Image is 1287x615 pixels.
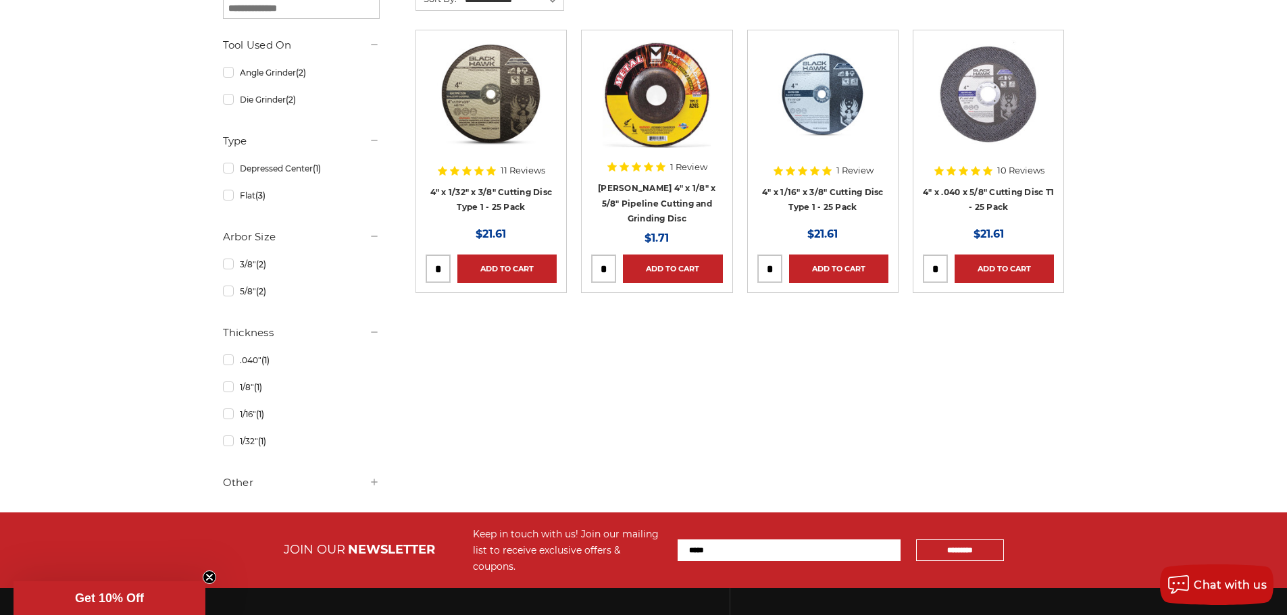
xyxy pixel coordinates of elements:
img: 4 inch cut off wheel for angle grinder [934,40,1042,148]
button: Close teaser [203,570,216,584]
div: Keep in touch with us! Join our mailing list to receive exclusive offers & coupons. [473,526,664,574]
a: 4 inch cut off wheel for angle grinder [923,40,1054,171]
a: Add to Cart [457,255,557,283]
span: Get 10% Off [75,591,144,605]
a: 5/8" [223,279,380,303]
img: 4" x 1/16" x 3/8" Cutting Disc [769,40,877,148]
a: 3/8" [223,252,380,276]
a: .040" [223,348,380,372]
a: Depressed Center [223,157,380,180]
span: (2) [256,286,266,296]
span: 11 Reviews [501,166,545,175]
span: 1 Review [670,163,707,171]
a: 4" x 1/32" x 3/8" Cutting Disc Type 1 - 25 Pack [430,187,553,213]
span: 1 Review [836,166,874,175]
span: (1) [261,355,270,365]
a: Mercer 4" x 1/8" x 5/8 Cutting and Light Grinding Wheel [591,40,722,171]
div: Get 10% OffClose teaser [14,581,205,615]
span: (1) [258,436,266,446]
a: 4" x 1/16" x 3/8" Cutting Disc Type 1 - 25 Pack [762,187,884,213]
span: $1.71 [645,232,669,244]
a: Die Grinder [223,88,380,111]
a: Add to Cart [623,255,722,283]
span: 10 Reviews [997,166,1044,175]
h5: Type [223,133,380,149]
span: JOIN OUR [284,542,345,557]
a: 1/8" [223,375,380,399]
a: Angle Grinder [223,61,380,84]
span: (1) [313,163,321,173]
h5: Other [223,475,380,491]
a: Add to Cart [789,255,888,283]
a: 4" x 1/16" x 3/8" Cutting Disc [757,40,888,171]
a: 4" x .040 x 5/8" Cutting Disc T1 - 25 Pack [923,187,1054,213]
a: Flat [223,184,380,207]
span: (1) [256,409,264,419]
h5: Tool Used On [223,37,380,53]
h5: Thickness [223,325,380,341]
span: (1) [254,382,262,392]
a: [PERSON_NAME] 4" x 1/8" x 5/8" Pipeline Cutting and Grinding Disc [598,183,715,223]
span: $21.61 [807,228,838,240]
a: Add to Cart [955,255,1054,283]
span: (2) [256,259,266,269]
h5: Arbor Size [223,229,380,245]
span: (2) [286,95,296,105]
span: $21.61 [476,228,506,240]
a: 1/16" [223,402,380,426]
span: Chat with us [1194,579,1267,591]
button: Chat with us [1160,564,1273,605]
span: $21.61 [974,228,1004,240]
img: Mercer 4" x 1/8" x 5/8 Cutting and Light Grinding Wheel [603,40,711,148]
a: 1/32" [223,429,380,453]
img: 4" x 1/32" x 3/8" Cutting Disc [437,40,545,148]
a: 4" x 1/32" x 3/8" Cutting Disc [426,40,557,171]
span: (3) [255,190,266,200]
span: NEWSLETTER [348,542,435,557]
span: (2) [296,68,306,78]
